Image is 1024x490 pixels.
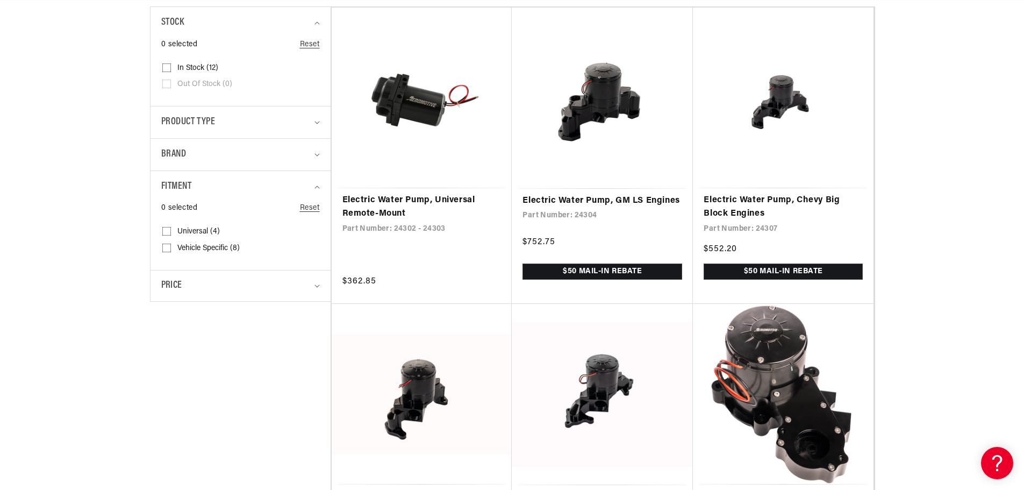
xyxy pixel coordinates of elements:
span: 0 selected [161,202,198,214]
span: Brand [161,147,187,162]
span: Fitment [161,179,192,195]
span: Universal (4) [177,227,220,237]
a: Reset [300,39,320,51]
a: Electric Water Pump, GM LS Engines [522,194,682,208]
span: Vehicle Specific (8) [177,244,240,253]
a: Electric Water Pump, Universal Remote-Mount [342,194,502,221]
summary: Price [161,271,320,301]
summary: Fitment (0 selected) [161,171,320,203]
span: Out of stock (0) [177,80,232,89]
a: Reset [300,202,320,214]
summary: Brand (0 selected) [161,139,320,171]
span: In stock (12) [177,63,218,73]
span: 0 selected [161,39,198,51]
a: Electric Water Pump, Chevy Big Block Engines [704,194,863,221]
span: Price [161,279,182,293]
summary: Stock (0 selected) [161,7,320,39]
span: Stock [161,15,184,31]
summary: Product type (0 selected) [161,106,320,138]
span: Product type [161,115,216,130]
